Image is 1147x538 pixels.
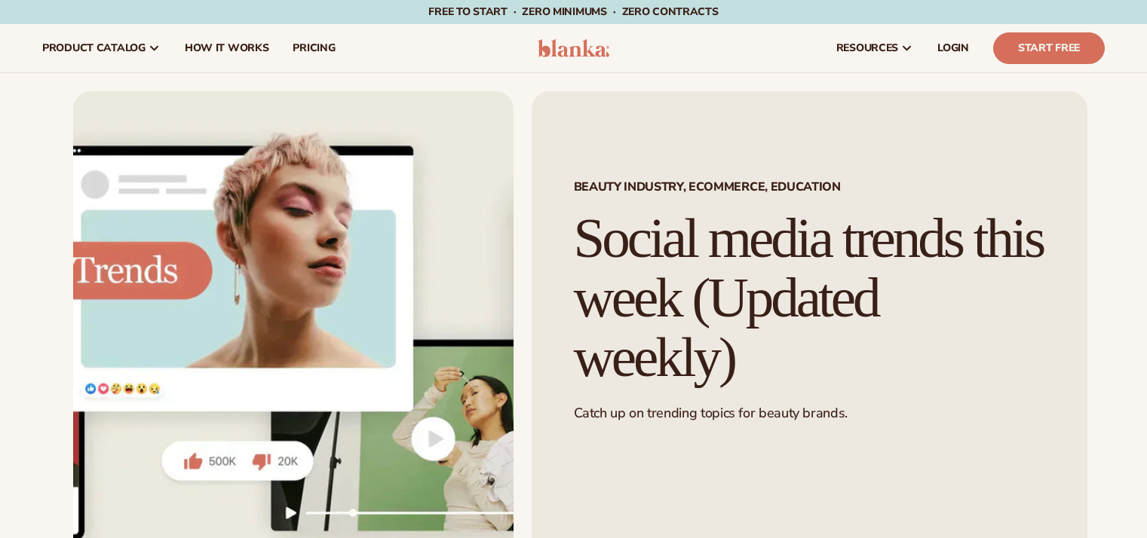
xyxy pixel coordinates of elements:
span: Beauty Industry, Ecommerce, Education [574,181,1045,193]
a: product catalog [30,24,173,72]
span: Catch up on trending topics for beauty brands. [574,404,848,422]
a: How It Works [173,24,281,72]
a: resources [824,24,925,72]
h1: Social media trends this week (Updated weekly) [574,209,1045,387]
a: LOGIN [925,24,981,72]
span: Free to start · ZERO minimums · ZERO contracts [428,5,718,19]
span: product catalog [42,42,146,54]
a: pricing [281,24,347,72]
span: LOGIN [937,42,969,54]
img: logo [538,39,609,57]
span: How It Works [185,42,269,54]
span: pricing [293,42,335,54]
a: Start Free [993,32,1105,64]
span: resources [836,42,898,54]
